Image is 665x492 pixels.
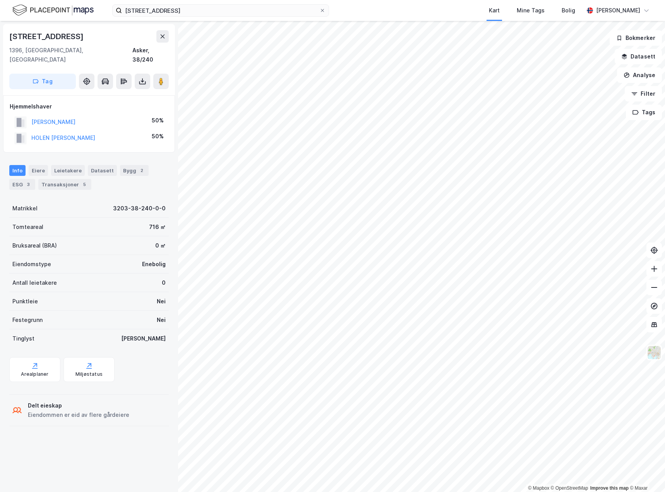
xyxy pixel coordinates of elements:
div: Hjemmelshaver [10,102,168,111]
button: Tags [626,105,662,120]
div: Antall leietakere [12,278,57,287]
div: 0 ㎡ [155,241,166,250]
input: Søk på adresse, matrikkel, gårdeiere, leietakere eller personer [122,5,319,16]
div: 50% [152,132,164,141]
div: Bygg [120,165,149,176]
button: Filter [625,86,662,101]
div: Nei [157,315,166,325]
div: 0 [162,278,166,287]
div: 3 [24,181,32,188]
div: Tomteareal [12,222,43,232]
div: Transaksjoner [38,179,91,190]
div: Delt eieskap [28,401,129,410]
div: Arealplaner [21,371,48,377]
div: Matrikkel [12,204,38,213]
div: 716 ㎡ [149,222,166,232]
div: [STREET_ADDRESS] [9,30,85,43]
div: Enebolig [142,260,166,269]
button: Analyse [617,67,662,83]
div: Tinglyst [12,334,34,343]
button: Datasett [615,49,662,64]
iframe: Chat Widget [626,455,665,492]
div: [PERSON_NAME] [596,6,640,15]
div: Kart [489,6,500,15]
div: Bruksareal (BRA) [12,241,57,250]
div: Datasett [88,165,117,176]
div: Eiendommen er eid av flere gårdeiere [28,410,129,420]
div: 2 [138,167,146,174]
div: Festegrunn [12,315,43,325]
img: Z [647,345,662,360]
button: Bokmerker [610,30,662,46]
div: Info [9,165,26,176]
button: Tag [9,74,76,89]
img: logo.f888ab2527a4732fd821a326f86c7f29.svg [12,3,94,17]
div: Miljøstatus [75,371,103,377]
div: 50% [152,116,164,125]
div: 1396, [GEOGRAPHIC_DATA], [GEOGRAPHIC_DATA] [9,46,132,64]
div: Eiendomstype [12,260,51,269]
div: Nei [157,297,166,306]
div: [PERSON_NAME] [121,334,166,343]
a: Improve this map [590,485,629,491]
div: Bolig [562,6,575,15]
div: Mine Tags [517,6,545,15]
div: Leietakere [51,165,85,176]
div: Eiere [29,165,48,176]
div: ESG [9,179,35,190]
div: Asker, 38/240 [132,46,169,64]
div: Punktleie [12,297,38,306]
a: Mapbox [528,485,549,491]
div: 3203-38-240-0-0 [113,204,166,213]
a: OpenStreetMap [551,485,588,491]
div: 5 [81,181,88,188]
